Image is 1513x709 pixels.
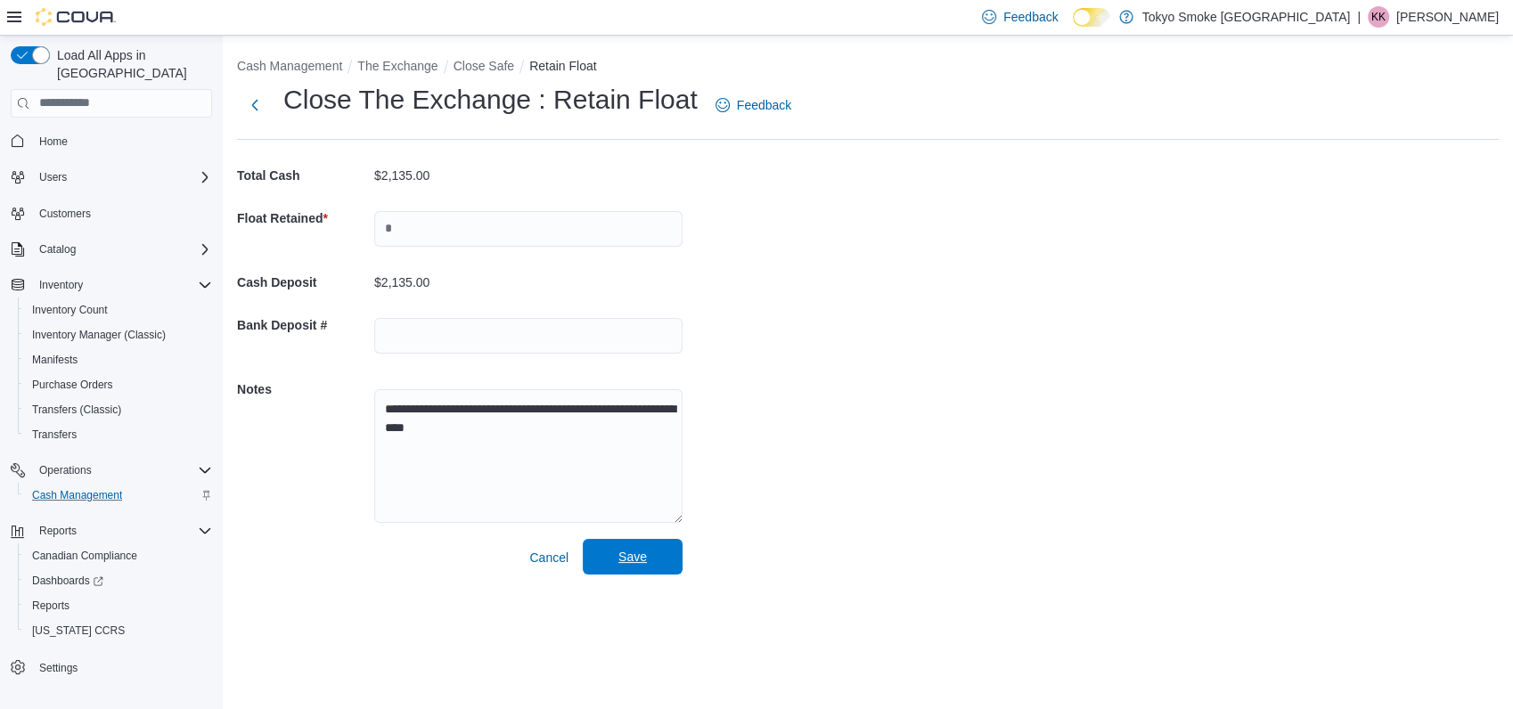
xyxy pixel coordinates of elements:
h5: Bank Deposit # [237,307,371,343]
a: Home [32,131,75,152]
span: Dashboards [25,570,212,591]
h5: Notes [237,371,371,407]
span: Reports [39,524,77,538]
p: $2,135.00 [374,168,429,183]
span: Catalog [39,242,76,257]
span: Inventory [32,274,212,296]
input: Dark Mode [1073,8,1110,27]
button: Reports [4,518,219,543]
button: [US_STATE] CCRS [18,618,219,643]
span: Inventory Count [25,299,212,321]
button: Retain Float [529,59,596,73]
a: Feedback [708,87,798,123]
span: Cash Management [32,488,122,502]
button: Catalog [4,237,219,262]
a: Reports [25,595,77,616]
span: Inventory Manager (Classic) [25,324,212,346]
button: Reports [18,593,219,618]
p: $2,135.00 [374,275,429,289]
span: Washington CCRS [25,620,212,641]
button: Cash Management [18,483,219,508]
button: Users [32,167,74,188]
a: Canadian Compliance [25,545,144,566]
span: [US_STATE] CCRS [32,623,125,638]
span: Feedback [1003,8,1058,26]
span: Purchase Orders [25,374,212,395]
button: Inventory [32,274,90,296]
span: Canadian Compliance [32,549,137,563]
span: Purchase Orders [32,378,113,392]
span: Dashboards [32,574,103,588]
span: Canadian Compliance [25,545,212,566]
span: Settings [32,656,212,678]
button: Home [4,128,219,154]
button: Manifests [18,347,219,372]
span: Transfers (Classic) [25,399,212,420]
span: Manifests [25,349,212,371]
span: Transfers (Classic) [32,403,121,417]
button: Transfers [18,422,219,447]
span: Cash Management [25,485,212,506]
span: Load All Apps in [GEOGRAPHIC_DATA] [50,46,212,82]
button: Cash Management [237,59,342,73]
button: Transfers (Classic) [18,397,219,422]
nav: An example of EuiBreadcrumbs [237,57,1499,78]
button: Reports [32,520,84,542]
span: Reports [32,520,212,542]
span: Dark Mode [1073,27,1074,28]
img: Cova [36,8,116,26]
span: Settings [39,661,78,675]
button: The Exchange [357,59,438,73]
a: Transfers [25,424,84,445]
a: Customers [32,203,98,224]
button: Customers [4,200,219,226]
span: Manifests [32,353,78,367]
button: Inventory Manager (Classic) [18,322,219,347]
span: Transfers [32,428,77,442]
span: Feedback [737,96,791,114]
a: Manifests [25,349,85,371]
span: Inventory Manager (Classic) [32,328,166,342]
span: Operations [32,460,212,481]
p: Tokyo Smoke [GEOGRAPHIC_DATA] [1142,6,1351,28]
span: Users [39,170,67,184]
button: Canadian Compliance [18,543,219,568]
span: Home [32,130,212,152]
button: Settings [4,654,219,680]
a: Inventory Count [25,299,115,321]
span: Home [39,134,68,149]
span: Save [618,548,647,566]
a: Cash Management [25,485,129,506]
span: Reports [25,595,212,616]
button: Operations [4,458,219,483]
a: Purchase Orders [25,374,120,395]
button: Next [237,87,273,123]
a: [US_STATE] CCRS [25,620,132,641]
span: KK [1371,6,1386,28]
a: Dashboards [18,568,219,593]
span: Users [32,167,212,188]
span: Operations [39,463,92,477]
button: Purchase Orders [18,372,219,397]
p: [PERSON_NAME] [1396,6,1499,28]
a: Settings [32,657,85,679]
h5: Cash Deposit [237,265,371,300]
div: Kelsey Kaneski [1368,6,1389,28]
span: Transfers [25,424,212,445]
span: Cancel [529,549,568,566]
h1: Close The Exchange : Retain Float [283,82,698,118]
a: Transfers (Classic) [25,399,128,420]
button: Cancel [522,540,576,575]
h5: Float Retained [237,200,371,236]
button: Close Safe [454,59,514,73]
button: Catalog [32,239,83,260]
button: Inventory Count [18,297,219,322]
span: Reports [32,599,70,613]
a: Dashboards [25,570,110,591]
button: Save [583,539,683,575]
span: Inventory Count [32,303,108,317]
button: Users [4,165,219,190]
span: Customers [32,202,212,224]
button: Inventory [4,273,219,297]
span: Catalog [32,239,212,260]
